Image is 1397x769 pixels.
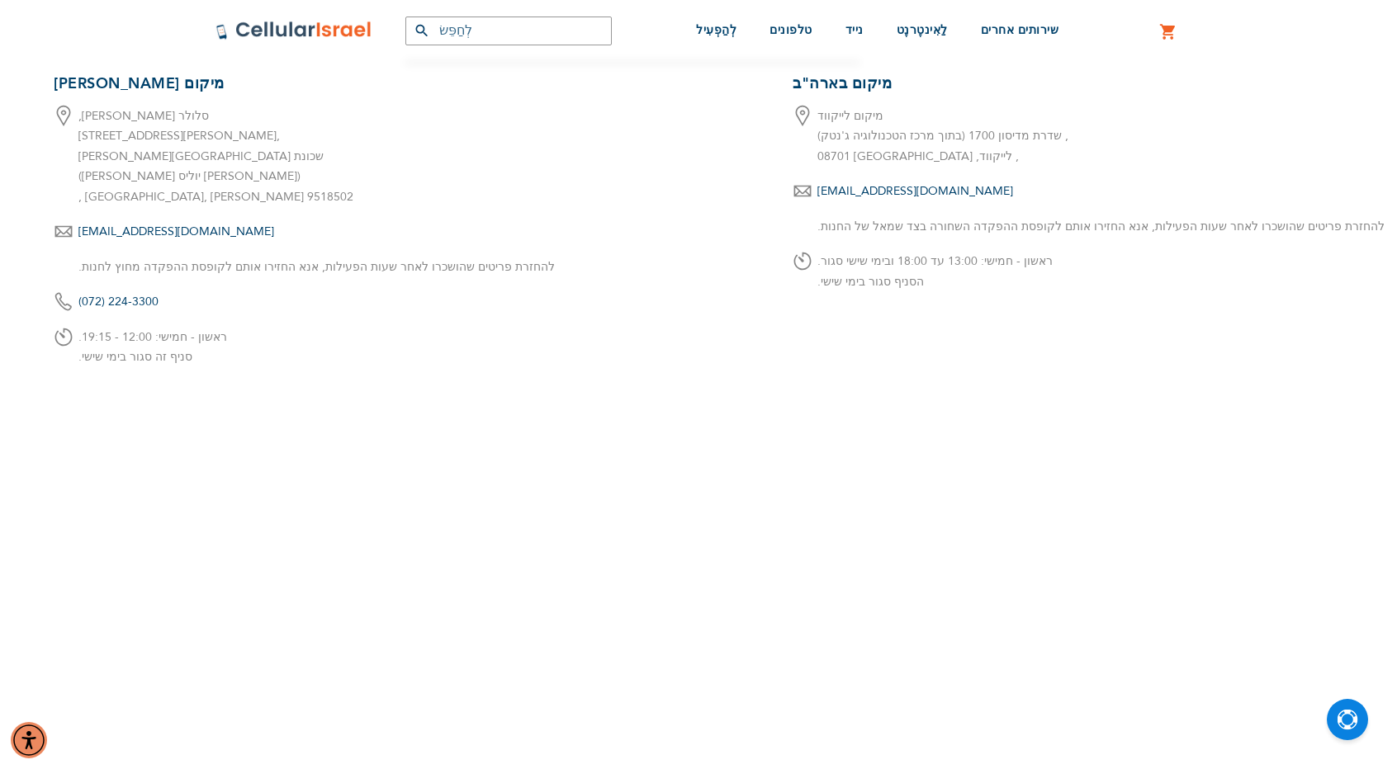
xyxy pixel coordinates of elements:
[817,128,1068,144] font: , שדרת מדיסון 1700 (בתוך מרכז הטכנולוגיה ג'נטק)
[78,259,555,275] font: להחזרת פריטים שהושכרו לאחר שעות הפעילות, אנא החזירו אותם לקופסת ההפקדה מחוץ לחנות.
[78,168,301,184] font: ([PERSON_NAME] יוליס [PERSON_NAME])
[696,22,736,38] font: לְהַפְעִיל
[817,219,1385,234] font: להחזרת פריטים שהושכרו לאחר שעות הפעילות, אנא החזירו אותם לקופסת ההפקדה השחורה בצד שמאל של החנות.
[817,149,1019,164] font: , לייקווד, [GEOGRAPHIC_DATA] 08701
[817,274,924,290] font: הסניף סגור בימי שישי.
[78,189,353,205] font: , [GEOGRAPHIC_DATA], [PERSON_NAME] 9518502
[78,108,209,124] font: סלולר [PERSON_NAME],
[78,349,192,365] font: סניף זה סגור בימי שישי.
[770,22,812,38] font: טלפונים
[405,17,612,45] input: לְחַפֵּשׂ
[817,183,1013,199] a: [EMAIL_ADDRESS][DOMAIN_NAME]
[11,722,47,758] div: Accessibility Menu
[793,73,892,94] font: מיקום בארה"ב
[817,108,883,124] font: מיקום לייקווד
[981,22,1059,38] font: שירותים אחרים
[845,22,864,38] font: נייד
[78,294,159,309] a: (072) 224-3300
[897,22,948,38] font: לַאִינטֶרנֶט
[78,224,274,239] a: [EMAIL_ADDRESS][DOMAIN_NAME]
[78,128,280,144] font: [STREET_ADDRESS][PERSON_NAME],
[78,149,324,164] font: שכונת [GEOGRAPHIC_DATA][PERSON_NAME]
[817,253,1053,269] font: ראשון - חמישי: 13:00 עד 18:00 ובימי שישי סגור.
[78,329,227,345] font: ראשון - חמישי: 12:00 - 19:15.
[215,21,372,40] img: לוגו סלולר ישראל
[54,73,225,94] font: מיקום [PERSON_NAME]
